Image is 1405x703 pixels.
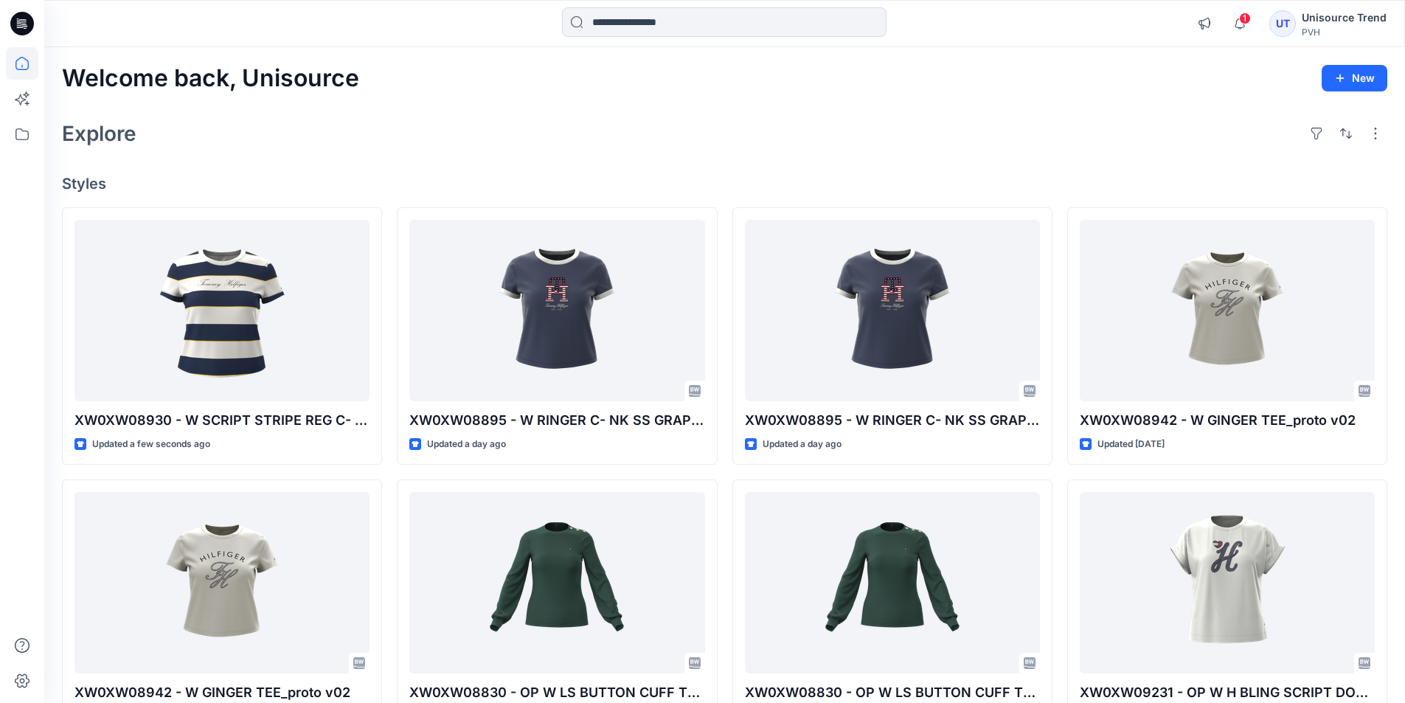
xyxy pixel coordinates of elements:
[427,437,506,452] p: Updated a day ago
[1322,65,1387,91] button: New
[1097,437,1165,452] p: Updated [DATE]
[409,492,704,674] a: XW0XW08830 - OP W LS BUTTON CUFF TEE- SOLID_proto
[74,682,370,703] p: XW0XW08942 - W GINGER TEE_proto v02
[745,682,1040,703] p: XW0XW08830 - OP W LS BUTTON CUFF TEE- SOLID_proto
[62,65,359,92] h2: Welcome back, Unisource
[1302,9,1387,27] div: Unisource Trend
[74,492,370,674] a: XW0XW08942 - W GINGER TEE_proto v02
[409,220,704,402] a: XW0XW08895 - W RINGER C- NK SS GRAPHIC TEE_proto v02
[1080,410,1375,431] p: XW0XW08942 - W GINGER TEE_proto v02
[409,682,704,703] p: XW0XW08830 - OP W LS BUTTON CUFF TEE- SOLID_proto
[1080,492,1375,674] a: XW0XW09231 - OP W H BLING SCRIPT DOLMAN TEE_proto
[763,437,842,452] p: Updated a day ago
[1239,13,1251,24] span: 1
[1269,10,1296,37] div: UT
[745,410,1040,431] p: XW0XW08895 - W RINGER C- NK SS GRAPHIC TEE_proto v02
[1080,220,1375,402] a: XW0XW08942 - W GINGER TEE_proto v02
[745,492,1040,674] a: XW0XW08830 - OP W LS BUTTON CUFF TEE- SOLID_proto
[409,410,704,431] p: XW0XW08895 - W RINGER C- NK SS GRAPHIC TEE_proto v02
[1302,27,1387,38] div: PVH
[62,122,136,145] h2: Explore
[1080,682,1375,703] p: XW0XW09231 - OP W H BLING SCRIPT DOLMAN TEE_proto
[62,175,1387,193] h4: Styles
[92,437,210,452] p: Updated a few seconds ago
[74,220,370,402] a: XW0XW08930 - W SCRIPT STRIPE REG C- NK TEE_proto v02
[745,220,1040,402] a: XW0XW08895 - W RINGER C- NK SS GRAPHIC TEE_proto v02
[74,410,370,431] p: XW0XW08930 - W SCRIPT STRIPE REG C- NK TEE_proto v02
